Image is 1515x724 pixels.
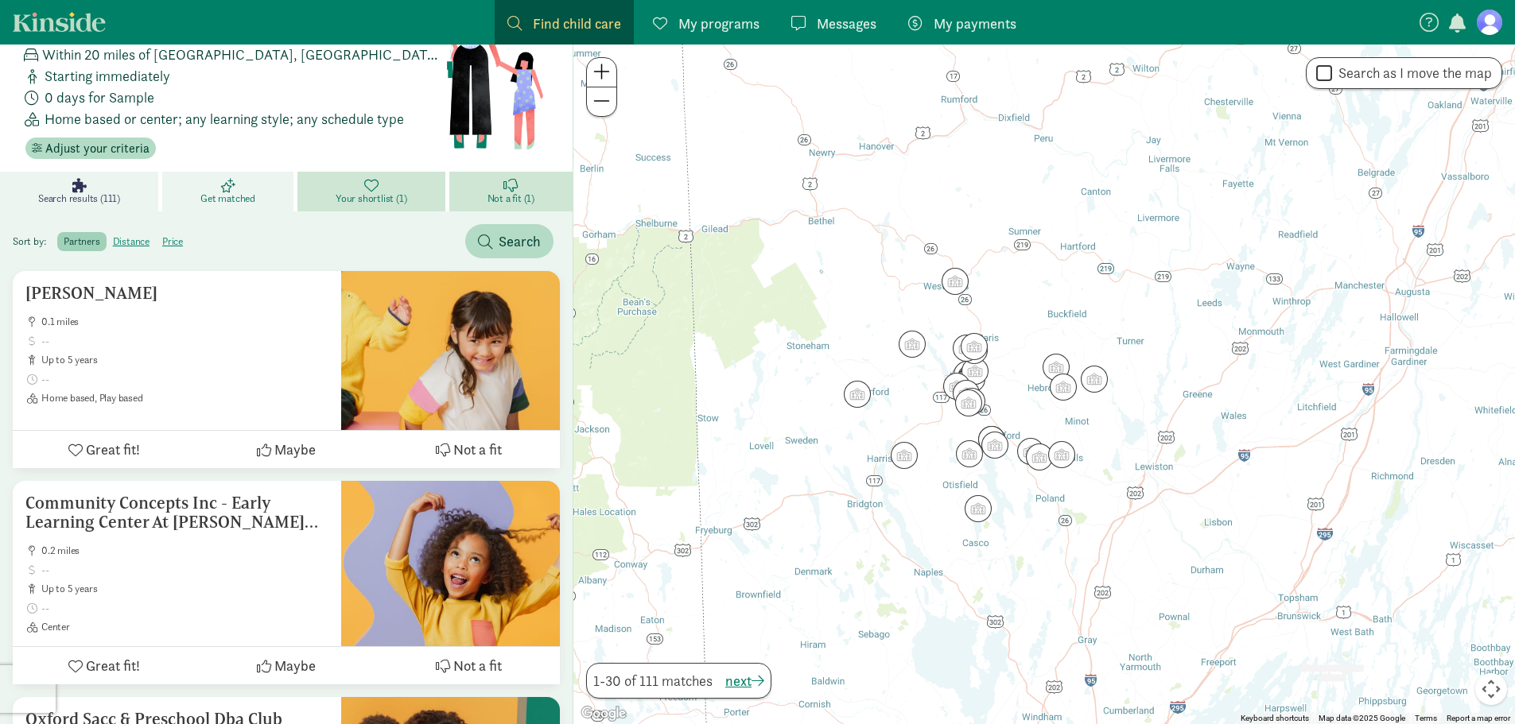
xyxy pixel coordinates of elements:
div: Click to see details [961,337,988,364]
a: Get matched [162,172,297,211]
a: Report a map error [1447,714,1510,722]
span: Not a fit [453,655,502,676]
span: 0.2 miles [41,544,328,557]
span: Maybe [274,655,316,676]
span: Within 20 miles of [GEOGRAPHIC_DATA], [GEOGRAPHIC_DATA] 04268 [42,44,443,65]
div: Click to see details [958,366,985,393]
span: My programs [678,13,759,34]
span: Not a fit [453,439,502,460]
h5: [PERSON_NAME] [25,284,328,303]
span: Messages [817,13,876,34]
button: Not a fit [378,431,560,468]
button: Map camera controls [1475,673,1507,705]
a: Not a fit (1) [449,172,573,211]
div: Click to see details [1048,441,1075,468]
div: Click to see details [1026,443,1053,470]
a: Open this area in Google Maps (opens a new window) [577,703,630,724]
span: Not a fit (1) [488,192,534,205]
div: Click to see details [958,366,985,393]
label: distance [107,232,156,251]
span: Starting immediately [45,65,170,87]
span: up to 5 years [41,354,328,366]
div: Click to see details [953,363,980,390]
span: Great fit! [86,439,140,460]
button: Great fit! [13,431,195,468]
div: Click to see details [961,358,989,385]
div: Click to see details [1081,366,1108,393]
span: 0.1 miles [41,316,328,328]
div: Click to see details [961,333,988,360]
span: Search results (111) [38,192,120,205]
button: Adjust your criteria [25,137,156,160]
a: Your shortlist (1) [297,172,449,211]
label: Search as I move the map [1332,64,1492,83]
button: Maybe [195,647,377,684]
span: Great fit! [86,655,140,676]
label: partners [57,232,106,251]
div: Click to see details [891,442,918,469]
span: Get matched [200,192,255,205]
div: Click to see details [953,380,980,407]
div: Click to see details [981,432,1008,459]
div: Click to see details [965,495,992,522]
span: Maybe [274,439,316,460]
span: Adjust your criteria [45,139,150,158]
span: 1-30 of 111 matches [593,670,713,691]
span: My payments [934,13,1016,34]
span: Your shortlist (1) [336,192,406,205]
span: Home based or center; any learning style; any schedule type [45,108,404,130]
div: Click to see details [942,268,969,295]
div: Click to see details [958,388,985,415]
span: Center [41,621,328,633]
span: up to 5 years [41,583,328,595]
label: price [156,232,189,251]
img: Google [577,703,630,724]
div: Click to see details [1043,354,1070,381]
a: Terms [1415,714,1437,722]
button: Great fit! [13,647,195,684]
a: Kinside [13,12,106,32]
h5: Community Concepts Inc - Early Learning Center At [PERSON_NAME][GEOGRAPHIC_DATA] [25,494,328,532]
span: Map data ©2025 Google [1319,714,1405,722]
button: Not a fit [378,647,560,684]
div: Click to see details [844,381,871,408]
div: Click to see details [956,440,983,467]
button: next [725,670,764,691]
div: Click to see details [951,364,978,391]
span: Home based, Play based [41,392,328,405]
div: Click to see details [1050,374,1077,401]
div: Click to see details [1017,438,1044,465]
div: Click to see details [955,389,982,416]
div: Click to see details [953,335,980,362]
div: Click to see details [899,331,926,358]
button: Keyboard shortcuts [1241,713,1309,724]
span: Search [499,230,541,252]
div: Click to see details [958,364,985,391]
span: Find child care [533,13,621,34]
button: Search [465,224,554,258]
span: Sort by: [13,234,55,248]
div: Click to see details [978,426,1005,453]
button: Maybe [195,431,377,468]
div: Click to see details [943,373,970,400]
span: 0 days for Sample [45,87,154,108]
